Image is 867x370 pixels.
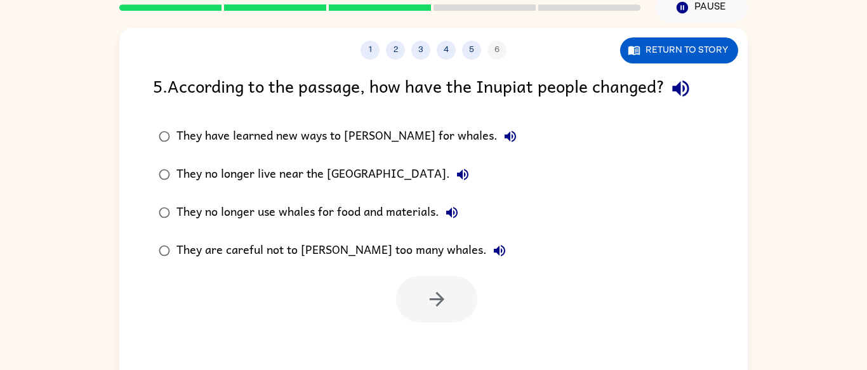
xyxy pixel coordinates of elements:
button: They are careful not to [PERSON_NAME] too many whales. [487,238,512,263]
div: They are careful not to [PERSON_NAME] too many whales. [176,238,512,263]
button: They no longer live near the [GEOGRAPHIC_DATA]. [450,162,475,187]
button: 4 [437,41,456,60]
div: They no longer live near the [GEOGRAPHIC_DATA]. [176,162,475,187]
button: 5 [462,41,481,60]
div: 5 . According to the passage, how have the Inupiat people changed? [153,72,714,105]
button: 2 [386,41,405,60]
button: 1 [361,41,380,60]
div: They have learned new ways to [PERSON_NAME] for whales. [176,124,523,149]
button: They have learned new ways to [PERSON_NAME] for whales. [498,124,523,149]
div: They no longer use whales for food and materials. [176,200,465,225]
button: They no longer use whales for food and materials. [439,200,465,225]
button: 3 [411,41,430,60]
button: Return to story [620,37,738,63]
